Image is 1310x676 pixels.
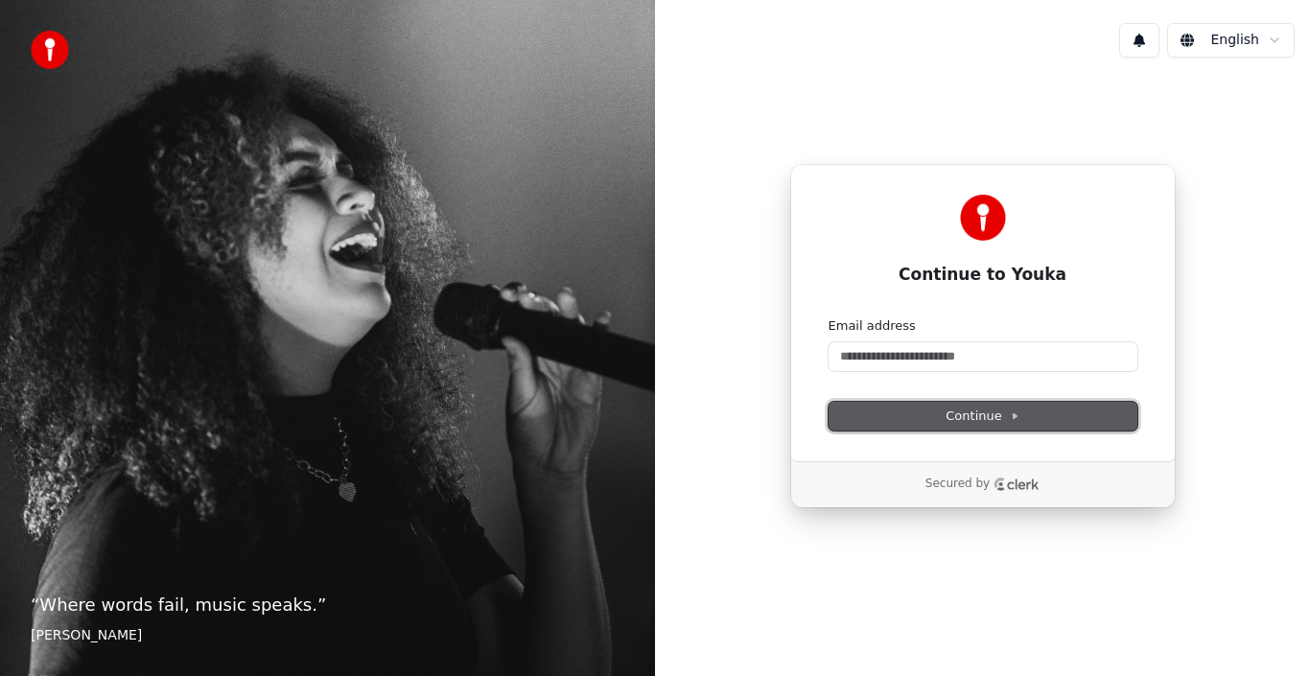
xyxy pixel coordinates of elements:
[960,195,1006,241] img: Youka
[946,408,1018,425] span: Continue
[994,478,1040,491] a: Clerk logo
[31,31,69,69] img: youka
[925,477,990,492] p: Secured by
[31,626,624,645] footer: [PERSON_NAME]
[829,402,1137,431] button: Continue
[31,592,624,618] p: “ Where words fail, music speaks. ”
[829,264,1137,287] h1: Continue to Youka
[829,317,916,335] label: Email address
